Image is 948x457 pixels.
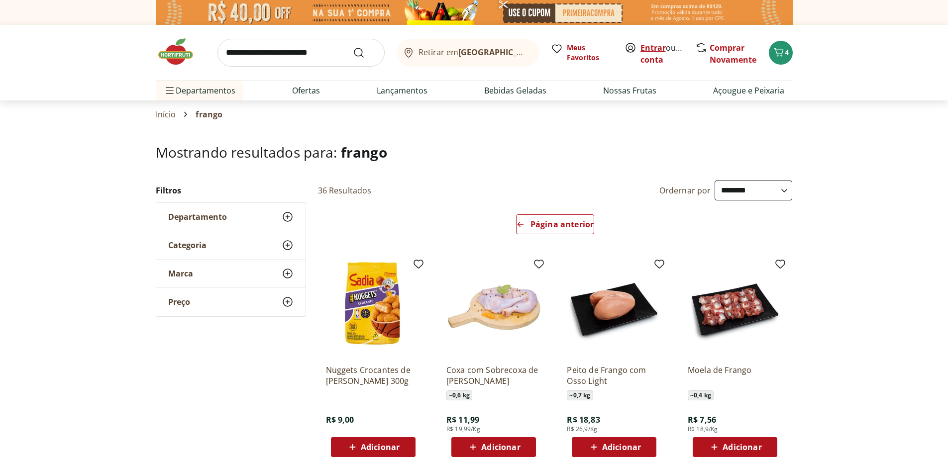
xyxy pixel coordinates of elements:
[446,390,472,400] span: ~ 0,6 kg
[516,214,594,238] a: Página anterior
[318,185,372,196] h2: 36 Resultados
[419,48,528,57] span: Retirar em
[168,212,227,222] span: Departamento
[710,42,756,65] a: Comprar Novamente
[517,220,525,228] svg: Arrow Left icon
[688,425,718,433] span: R$ 18,9/Kg
[723,443,761,451] span: Adicionar
[397,39,539,67] button: Retirar em[GEOGRAPHIC_DATA]/[GEOGRAPHIC_DATA]
[446,262,541,357] img: Coxa com Sobrecoxa de Frango
[602,443,641,451] span: Adicionar
[481,443,520,451] span: Adicionar
[572,437,656,457] button: Adicionar
[377,85,427,96] a: Lançamentos
[567,365,661,386] a: Peito de Frango com Osso Light
[769,41,793,65] button: Carrinho
[156,110,176,119] a: Início
[688,262,782,357] img: Moela de Frango
[693,437,777,457] button: Adicionar
[659,185,711,196] label: Ordernar por
[217,39,385,67] input: search
[292,85,320,96] a: Ofertas
[567,43,613,63] span: Meus Favoritos
[640,42,695,65] a: Criar conta
[156,203,306,231] button: Departamento
[156,260,306,287] button: Marca
[551,43,613,63] a: Meus Favoritos
[567,262,661,357] img: Peito de Frango com Osso Light
[156,288,306,316] button: Preço
[640,42,685,66] span: ou
[530,220,594,228] span: Página anterior
[341,143,387,162] span: frango
[361,443,400,451] span: Adicionar
[603,85,656,96] a: Nossas Frutas
[168,240,207,250] span: Categoria
[567,390,593,400] span: ~ 0,7 kg
[168,269,193,278] span: Marca
[326,365,421,386] a: Nuggets Crocantes de [PERSON_NAME] 300g
[688,414,716,425] span: R$ 7,56
[446,414,479,425] span: R$ 11,99
[156,37,206,67] img: Hortifruti
[164,79,235,102] span: Departamentos
[446,425,480,433] span: R$ 19,99/Kg
[326,414,354,425] span: R$ 9,00
[164,79,176,102] button: Menu
[156,231,306,259] button: Categoria
[331,437,416,457] button: Adicionar
[446,365,541,386] a: Coxa com Sobrecoxa de [PERSON_NAME]
[688,365,782,386] a: Moela de Frango
[353,47,377,59] button: Submit Search
[713,85,784,96] a: Açougue e Peixaria
[168,297,190,307] span: Preço
[484,85,546,96] a: Bebidas Geladas
[567,414,600,425] span: R$ 18,83
[458,47,626,58] b: [GEOGRAPHIC_DATA]/[GEOGRAPHIC_DATA]
[451,437,536,457] button: Adicionar
[567,425,597,433] span: R$ 26,9/Kg
[688,390,714,400] span: ~ 0,4 kg
[326,262,421,357] img: Nuggets Crocantes de Frango Sadia 300g
[156,181,306,200] h2: Filtros
[196,110,222,119] span: frango
[785,48,789,57] span: 4
[156,144,793,160] h1: Mostrando resultados para:
[640,42,666,53] a: Entrar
